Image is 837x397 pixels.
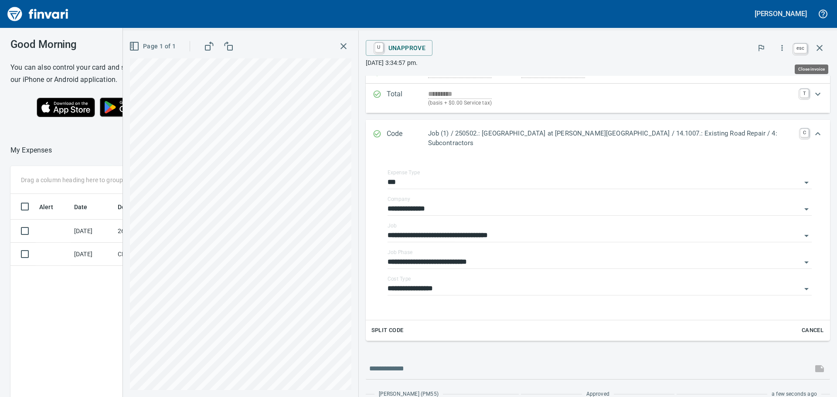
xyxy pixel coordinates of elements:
[366,40,433,56] button: UUnapprove
[800,89,809,98] a: T
[366,120,830,157] div: Expand
[388,170,420,175] label: Expense Type
[371,326,404,336] span: Split Code
[114,220,193,243] td: 261004
[388,197,410,202] label: Company
[114,243,193,266] td: CLAIM P694329
[366,157,830,341] div: Expand
[10,145,52,156] p: My Expenses
[71,243,114,266] td: [DATE]
[800,230,813,242] button: Open
[39,202,53,212] span: Alert
[95,93,170,122] img: Get it on Google Play
[428,99,795,108] p: (basis + $0.00 Service tax)
[5,3,71,24] img: Finvari
[127,38,179,54] button: Page 1 of 1
[752,7,809,20] button: [PERSON_NAME]
[373,41,426,55] span: Unapprove
[752,38,771,58] button: Flag
[809,358,830,379] span: This records your message into the invoice and notifies anyone mentioned
[428,129,795,148] p: Job (1) / 250502.: [GEOGRAPHIC_DATA] at [PERSON_NAME][GEOGRAPHIC_DATA] / 14.1007.: Existing Road ...
[366,84,830,113] div: Expand
[387,129,428,148] p: Code
[37,98,95,117] img: Download on the App Store
[388,276,411,282] label: Cost Type
[388,250,412,255] label: Job Phase
[74,202,88,212] span: Date
[800,256,813,268] button: Open
[800,203,813,215] button: Open
[39,202,65,212] span: Alert
[800,129,809,137] a: C
[10,38,196,51] h3: Good Morning
[131,41,176,52] span: Page 1 of 1
[71,220,114,243] td: [DATE]
[74,202,99,212] span: Date
[118,202,150,212] span: Description
[755,9,807,18] h5: [PERSON_NAME]
[118,202,162,212] span: Description
[387,89,428,108] p: Total
[369,324,406,337] button: Split Code
[772,38,792,58] button: More
[366,58,830,67] p: [DATE] 3:34:57 pm.
[21,176,149,184] p: Drag a column heading here to group the table
[800,283,813,295] button: Open
[388,223,397,228] label: Job
[10,61,196,86] h6: You can also control your card and submit expenses from our iPhone or Android application.
[10,145,52,156] nav: breadcrumb
[800,176,813,189] button: Open
[801,326,824,336] span: Cancel
[794,44,807,53] a: esc
[799,324,827,337] button: Cancel
[375,43,383,52] a: U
